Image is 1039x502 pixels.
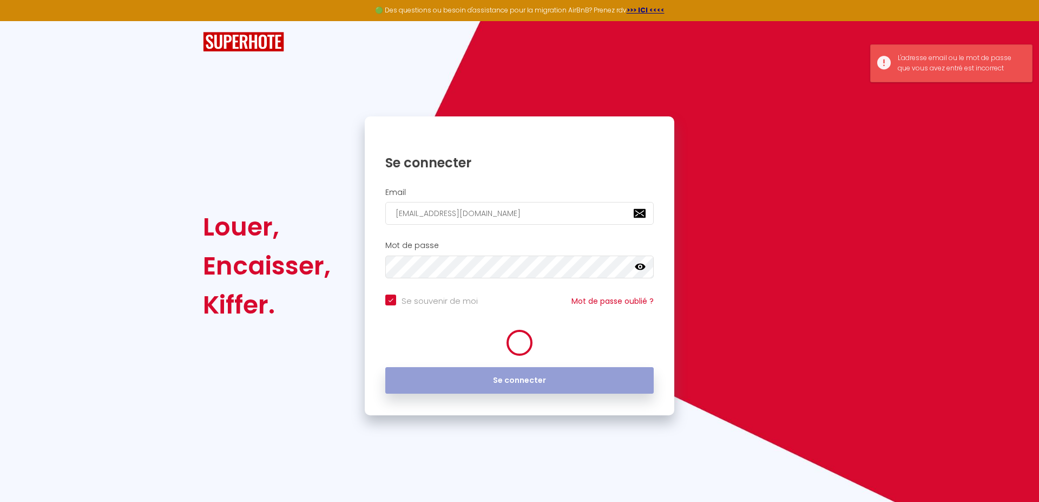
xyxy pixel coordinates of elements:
a: >>> ICI <<<< [627,5,665,15]
div: Encaisser, [203,246,331,285]
h2: Mot de passe [385,241,654,250]
div: Kiffer. [203,285,331,324]
h2: Email [385,188,654,197]
a: Mot de passe oublié ? [571,296,654,307]
h1: Se connecter [385,154,654,171]
div: L'adresse email ou le mot de passe que vous avez entré est incorrect [898,53,1021,74]
img: SuperHote logo [203,32,284,52]
input: Ton Email [385,202,654,225]
div: Louer, [203,207,331,246]
button: Se connecter [385,367,654,394]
